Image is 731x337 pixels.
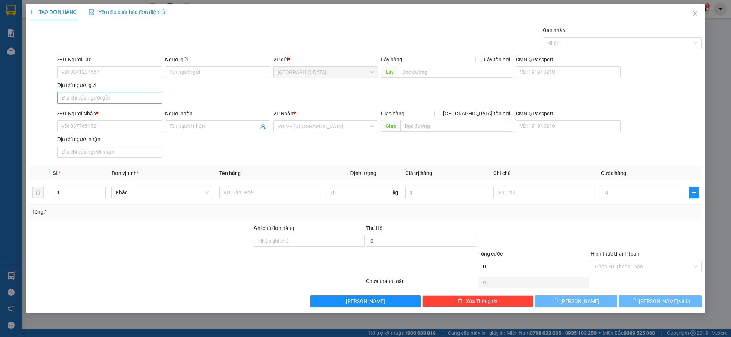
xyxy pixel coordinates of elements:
[254,225,294,231] label: Ghi chú đơn hàng
[310,295,421,307] button: [PERSON_NAME]
[479,251,503,257] span: Tổng cước
[57,55,162,64] div: SĐT Người Gửi
[405,170,432,176] span: Giá trị hàng
[398,66,513,78] input: Dọc đường
[219,187,321,198] input: VD: Bàn, Ghế
[689,189,698,195] span: plus
[405,187,487,198] input: 0
[350,170,376,176] span: Định lượng
[32,187,44,198] button: delete
[381,111,404,116] span: Giao hàng
[440,110,513,118] span: [GEOGRAPHIC_DATA] tận nơi
[116,187,209,198] span: Khác
[273,55,378,64] div: VP gửi
[392,187,399,198] span: kg
[458,298,463,304] span: delete
[543,27,565,33] label: Gán nhãn
[490,166,598,180] th: Ghi chú
[692,11,698,16] span: close
[219,170,241,176] span: Tên hàng
[88,9,165,15] span: Yêu cầu xuất hóa đơn điện tử
[57,146,162,158] input: Địa chỉ của người nhận
[57,92,162,104] input: Địa chỉ của người gửi
[29,9,77,15] span: TẠO ĐƠN HÀNG
[601,170,626,176] span: Cước hàng
[631,298,639,303] span: loading
[365,277,477,290] div: Chưa thanh toán
[57,81,162,89] div: Địa chỉ người gửi
[561,297,600,305] span: [PERSON_NAME]
[689,187,698,198] button: plus
[400,120,513,132] input: Dọc đường
[53,170,58,176] span: SL
[165,110,270,118] div: Người nhận
[381,120,400,132] span: Giao
[553,298,561,303] span: loading
[466,297,498,305] span: Xóa Thông tin
[57,110,162,118] div: SĐT Người Nhận
[57,135,162,143] div: Địa chỉ người nhận
[422,295,533,307] button: deleteXóa Thông tin
[591,251,639,257] label: Hình thức thanh toán
[29,9,34,15] span: plus
[278,67,374,78] span: Sài Gòn
[111,170,139,176] span: Đơn vị tính
[685,4,705,24] button: Close
[381,66,398,78] span: Lấy
[273,111,294,116] span: VP Nhận
[639,297,690,305] span: [PERSON_NAME] và In
[535,295,618,307] button: [PERSON_NAME]
[260,123,266,129] span: user-add
[366,225,383,231] span: Thu Hộ
[516,110,621,118] div: CMND/Passport
[88,9,94,15] img: icon
[165,55,270,64] div: Người gửi
[619,295,702,307] button: [PERSON_NAME] và In
[346,297,385,305] span: [PERSON_NAME]
[516,55,621,64] div: CMND/Passport
[493,187,595,198] input: Ghi Chú
[32,208,282,216] div: Tổng: 1
[481,55,513,64] span: Lấy tận nơi
[381,57,402,62] span: Lấy hàng
[254,235,365,247] input: Ghi chú đơn hàng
